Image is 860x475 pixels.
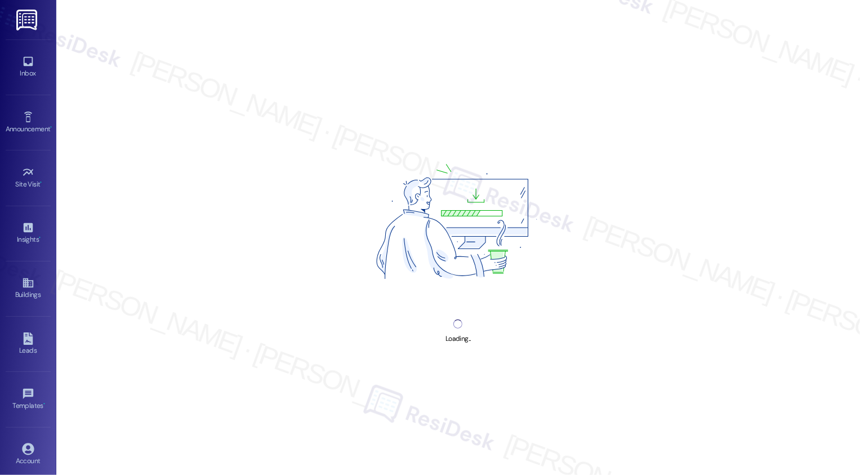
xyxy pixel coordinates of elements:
a: Site Visit • [6,163,51,193]
span: • [43,400,45,408]
span: • [39,234,41,242]
div: Loading... [445,333,471,345]
a: Insights • [6,218,51,248]
a: Buildings [6,273,51,304]
a: Account [6,440,51,470]
img: ResiDesk Logo [16,10,39,30]
span: • [41,179,42,187]
a: Templates • [6,384,51,415]
a: Inbox [6,52,51,82]
a: Leads [6,329,51,359]
span: • [50,123,52,131]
